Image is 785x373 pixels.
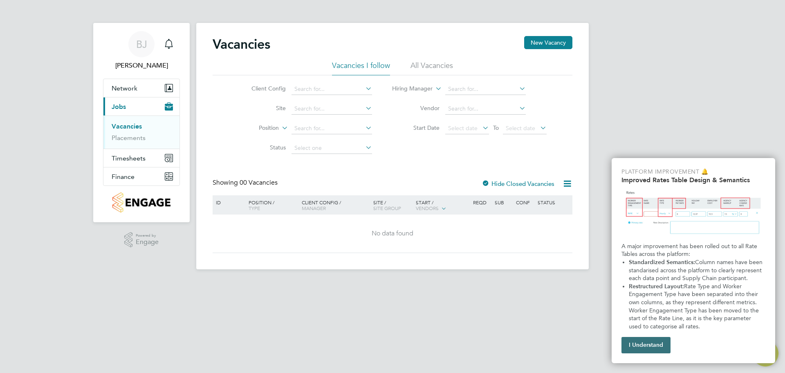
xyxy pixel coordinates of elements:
span: BJ [136,39,147,50]
div: Position / [242,195,300,215]
input: Search for... [292,84,372,95]
div: Showing [213,179,279,187]
input: Search for... [292,123,372,134]
span: Finance [112,173,135,181]
div: Sub [493,195,514,209]
strong: Standardized Semantics: [629,259,695,266]
p: A major improvement has been rolled out to all Rate Tables across the platform: [621,242,765,258]
span: Type [249,205,260,211]
span: Timesheets [112,154,146,162]
span: Engage [136,239,159,246]
div: No data found [214,229,571,238]
label: Client Config [239,85,286,92]
label: Site [239,104,286,112]
label: Vendor [392,104,440,112]
label: Start Date [392,124,440,131]
div: Conf [514,195,535,209]
span: To [491,122,501,133]
label: Status [239,144,286,151]
span: Column names have been standarised across the platform to clearly represent each data point and S... [629,259,764,282]
p: Platform Improvement 🔔 [621,168,765,176]
strong: Restructured Layout: [629,283,684,290]
input: Search for... [445,84,526,95]
a: Vacancies [112,122,142,130]
span: Powered by [136,232,159,239]
label: Hide Closed Vacancies [482,180,554,188]
a: Go to home page [103,192,180,212]
button: New Vacancy [524,36,572,49]
label: Hiring Manager [386,85,433,93]
div: Site / [371,195,414,215]
button: I Understand [621,337,671,353]
h2: Improved Rates Table Design & Semantics [621,176,765,184]
input: Search for... [445,103,526,115]
div: Client Config / [300,195,371,215]
label: Position [232,124,279,132]
nav: Main navigation [93,23,190,222]
img: Updated Rates Table Design & Semantics [621,187,765,239]
span: Site Group [373,205,401,211]
span: Bany Joseph [103,61,180,70]
input: Search for... [292,103,372,115]
span: Select date [448,124,478,132]
span: 00 Vacancies [240,179,278,187]
a: Placements [112,134,146,142]
div: Improved Rate Table Semantics [612,158,775,363]
input: Select one [292,142,372,154]
h2: Vacancies [213,36,270,52]
span: Jobs [112,103,126,111]
div: Status [536,195,571,209]
div: Start / [414,195,471,216]
span: Manager [302,205,326,211]
span: Network [112,84,137,92]
a: Go to account details [103,31,180,70]
div: Reqd [471,195,492,209]
span: Rate Type and Worker Engagement Type have been separated into their own columns, as they represen... [629,283,760,330]
span: Select date [506,124,535,132]
li: All Vacancies [410,61,453,75]
div: ID [214,195,242,209]
span: Vendors [416,205,439,211]
li: Vacancies I follow [332,61,390,75]
img: countryside-properties-logo-retina.png [112,192,170,212]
